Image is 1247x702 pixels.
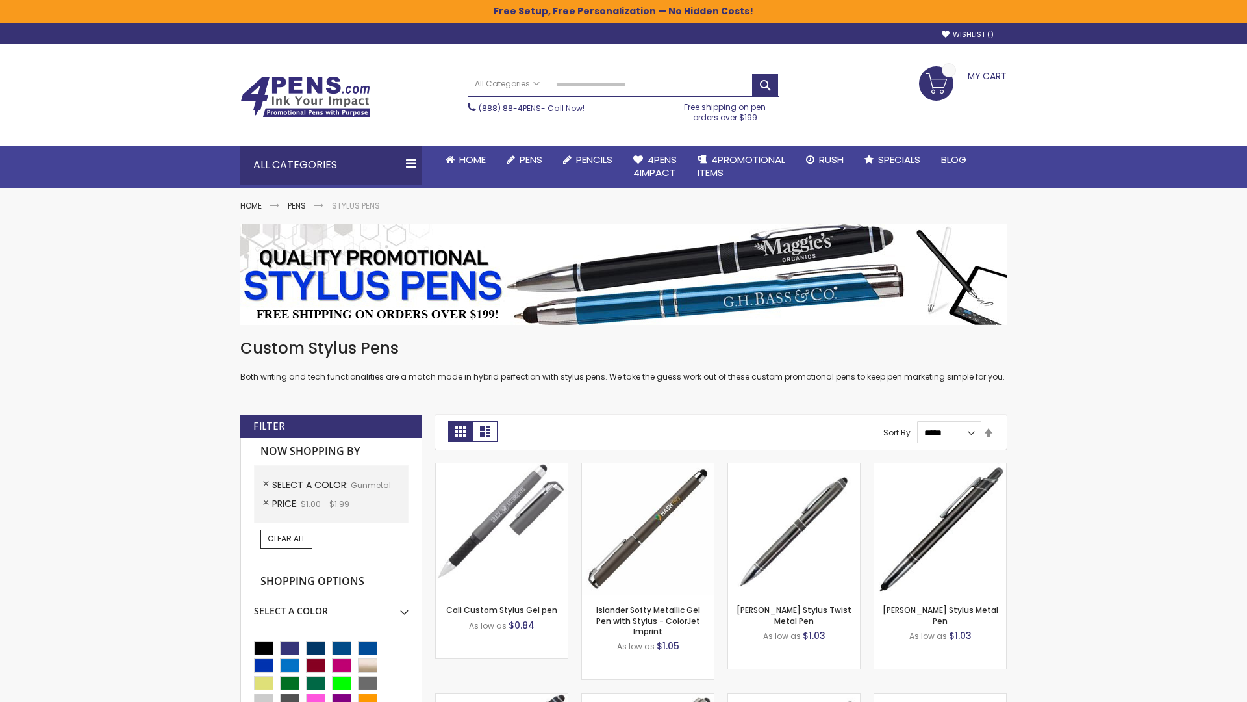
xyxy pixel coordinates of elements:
[240,338,1007,383] div: Both writing and tech functionalities are a match made in hybrid perfection with stylus pens. We ...
[475,79,540,89] span: All Categories
[479,103,541,114] a: (888) 88-4PENS
[254,595,409,617] div: Select A Color
[617,641,655,652] span: As low as
[479,103,585,114] span: - Call Now!
[698,153,785,179] span: 4PROMOTIONAL ITEMS
[737,604,851,626] a: [PERSON_NAME] Stylus Twist Metal Pen
[272,497,301,510] span: Price
[671,97,780,123] div: Free shipping on pen orders over $199
[301,499,349,510] span: $1.00 - $1.99
[596,604,700,636] a: Islander Softy Metallic Gel Pen with Stylus - ColorJet Imprint
[509,619,535,632] span: $0.84
[633,153,677,179] span: 4Pens 4impact
[520,153,542,166] span: Pens
[623,146,687,188] a: 4Pens4impact
[582,463,714,474] a: Islander Softy Metallic Gel Pen with Stylus - ColorJet Imprint-Gunmetal
[351,480,391,491] span: Gunmetal
[272,478,351,491] span: Select A Color
[469,620,507,631] span: As low as
[436,463,568,595] img: Cali Custom Stylus Gel pen-Gunmetal
[436,463,568,474] a: Cali Custom Stylus Gel pen-Gunmetal
[942,30,994,40] a: Wishlist
[254,568,409,596] strong: Shopping Options
[874,463,1006,595] img: Olson Stylus Metal Pen-Gunmetal
[576,153,612,166] span: Pencils
[260,530,312,548] a: Clear All
[448,421,473,442] strong: Grid
[254,438,409,465] strong: Now Shopping by
[553,146,623,174] a: Pencils
[883,427,911,438] label: Sort By
[446,604,557,616] a: Cali Custom Stylus Gel pen
[883,604,998,626] a: [PERSON_NAME] Stylus Metal Pen
[240,146,422,185] div: All Categories
[496,146,553,174] a: Pens
[288,200,306,211] a: Pens
[854,146,931,174] a: Specials
[459,153,486,166] span: Home
[874,463,1006,474] a: Olson Stylus Metal Pen-Gunmetal
[435,146,496,174] a: Home
[253,419,285,434] strong: Filter
[728,463,860,474] a: Colter Stylus Twist Metal Pen-Gunmetal
[240,224,1007,325] img: Stylus Pens
[796,146,854,174] a: Rush
[468,73,546,95] a: All Categories
[240,200,262,211] a: Home
[909,630,947,642] span: As low as
[332,200,380,211] strong: Stylus Pens
[687,146,796,188] a: 4PROMOTIONALITEMS
[240,338,1007,359] h1: Custom Stylus Pens
[803,629,825,642] span: $1.03
[657,640,679,653] span: $1.05
[878,153,920,166] span: Specials
[582,463,714,595] img: Islander Softy Metallic Gel Pen with Stylus - ColorJet Imprint-Gunmetal
[268,533,305,544] span: Clear All
[763,630,801,642] span: As low as
[240,76,370,118] img: 4Pens Custom Pens and Promotional Products
[949,629,972,642] span: $1.03
[728,463,860,595] img: Colter Stylus Twist Metal Pen-Gunmetal
[931,146,977,174] a: Blog
[941,153,966,166] span: Blog
[819,153,844,166] span: Rush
